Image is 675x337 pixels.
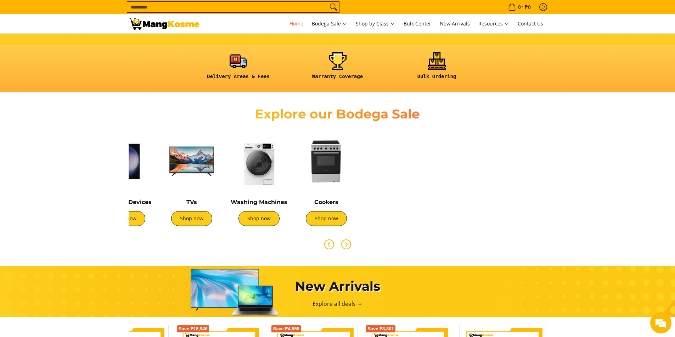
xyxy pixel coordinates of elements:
[321,237,337,252] button: Previous
[338,237,354,252] button: Next
[292,52,384,85] a: <h6><strong>Warranty Coverage</strong></h6>
[41,89,98,161] span: We're online!
[506,3,533,11] span: •
[4,193,135,218] textarea: Type your message and hit 'Enter'
[238,211,280,226] a: Shop now
[308,14,351,33] a: Bodega Sale
[273,327,299,331] span: Save ₱4,555
[475,14,513,33] a: Resources
[37,40,119,49] div: Chat with us now
[229,131,289,191] img: Washing Machines
[328,2,339,12] button: Search
[129,18,199,30] img: Mang Kosme: Your Home Appliances Warehouse Sale Partner!
[192,52,285,85] a: <h6><strong>Delivery Areas & Fees</strong></h6>
[171,211,212,226] a: Shop now
[162,131,222,191] img: TVs
[400,14,435,33] a: Bulk Center
[313,300,363,308] a: Explore all deals →
[518,20,543,27] span: Contact Us
[286,14,307,33] a: Home
[514,14,547,33] a: Contact Us
[179,327,208,331] span: Save ₱18,946
[289,20,303,27] span: Home
[314,199,338,205] a: Cookers
[436,14,473,33] a: New Arrivals
[404,20,431,27] span: Bulk Center
[352,14,399,33] a: Shop by Class
[517,5,522,10] span: 0
[524,5,532,10] span: ₱0
[306,211,347,226] a: Shop now
[391,52,483,85] a: <h6><strong>Bulk Ordering</strong></h6>
[116,4,133,21] div: Minimize live chat window
[207,14,547,33] nav: Main Menu
[367,327,394,331] span: Save ₱8,801
[231,199,287,205] a: Washing Machines
[440,20,470,27] span: New Arrivals
[356,19,395,28] span: Shop by Class
[186,199,197,205] a: TVs
[478,19,509,28] span: Resources
[235,106,440,122] h2: Explore our Bodega Sale
[296,131,356,191] img: Cookers
[312,19,347,28] span: Bodega Sale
